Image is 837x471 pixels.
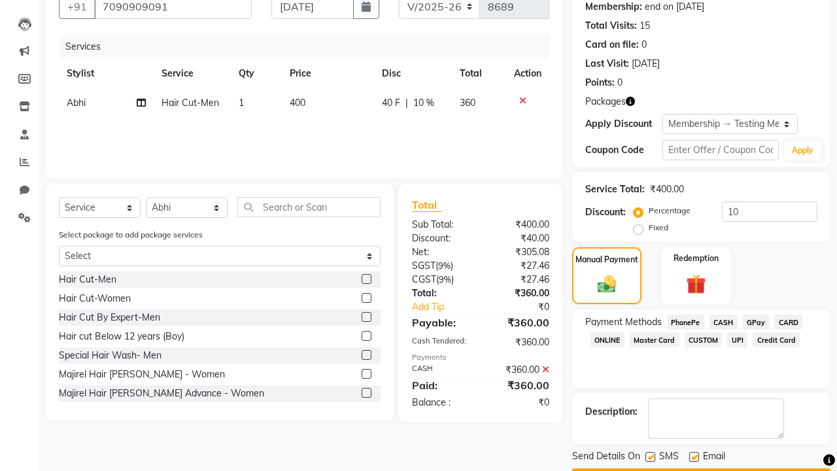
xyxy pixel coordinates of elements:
button: Apply [784,141,821,160]
div: ₹0 [481,396,559,410]
div: Total: [402,287,481,300]
span: CASH [709,315,738,330]
span: Credit Card [753,332,800,347]
span: Payment Methods [585,315,662,329]
span: Abhi [67,97,86,109]
span: Total [412,198,442,212]
div: 15 [640,19,650,33]
div: Last Visit: [585,57,629,71]
div: Hair cut Below 12 years (Boy) [59,330,184,343]
span: SMS [659,449,679,466]
span: 400 [290,97,305,109]
div: Description: [585,405,638,419]
th: Price [282,59,374,88]
div: Paid: [402,377,481,393]
th: Stylist [59,59,154,88]
div: Majirel Hair [PERSON_NAME] Advance - Women [59,387,264,400]
div: Discount: [585,205,626,219]
div: Service Total: [585,183,645,196]
div: Total Visits: [585,19,637,33]
div: Services [60,35,559,59]
div: ₹360.00 [481,377,559,393]
span: Send Details On [572,449,640,466]
div: Hair Cut By Expert-Men [59,311,160,324]
div: Card on file: [585,38,639,52]
span: CUSTOM [685,332,723,347]
div: Cash Tendered: [402,336,481,349]
th: Disc [374,59,452,88]
div: CASH [402,363,481,377]
div: ₹305.08 [481,245,559,259]
div: Net: [402,245,481,259]
span: | [405,96,408,110]
input: Search or Scan [237,197,381,217]
span: 9% [438,260,451,271]
label: Select package to add package services [59,229,203,241]
div: Points: [585,76,615,90]
div: Hair Cut-Women [59,292,131,305]
div: ₹27.46 [481,273,559,287]
label: Percentage [649,205,691,217]
div: ₹40.00 [481,232,559,245]
span: 40 F [382,96,400,110]
div: ₹360.00 [481,336,559,349]
div: Payments [412,352,549,363]
div: ₹0 [494,300,559,314]
img: _gift.svg [680,272,713,297]
div: Apply Discount [585,117,662,131]
div: Hair Cut-Men [59,273,116,287]
label: Redemption [674,253,719,264]
div: Payable: [402,315,481,330]
div: ₹27.46 [481,259,559,273]
div: 0 [617,76,623,90]
div: ₹360.00 [481,363,559,377]
span: PhonePe [667,315,704,330]
span: Hair Cut-Men [162,97,219,109]
th: Qty [231,59,282,88]
label: Fixed [649,222,668,234]
div: Discount: [402,232,481,245]
span: 360 [460,97,475,109]
div: 0 [641,38,647,52]
div: Special Hair Wash- Men [59,349,162,362]
div: ₹400.00 [481,218,559,232]
span: Packages [585,95,626,109]
div: ₹400.00 [650,183,684,196]
span: CGST [412,273,436,285]
span: UPI [727,332,747,347]
img: _cash.svg [592,273,623,295]
div: ( ) [402,259,481,273]
input: Enter Offer / Coupon Code [662,140,779,160]
span: ONLINE [590,332,624,347]
span: 9% [439,274,451,285]
span: Email [703,449,725,466]
th: Action [506,59,549,88]
div: ₹360.00 [481,287,559,300]
span: Master Card [630,332,679,347]
div: Coupon Code [585,143,662,157]
span: GPay [743,315,770,330]
div: Majirel Hair [PERSON_NAME] - Women [59,368,225,381]
label: Manual Payment [575,254,638,266]
div: [DATE] [632,57,660,71]
th: Total [452,59,506,88]
span: CARD [774,315,802,330]
div: ( ) [402,273,481,287]
span: 1 [239,97,244,109]
span: SGST [412,260,436,271]
span: 10 % [413,96,434,110]
a: Add Tip [402,300,494,314]
div: Balance : [402,396,481,410]
th: Service [154,59,231,88]
div: ₹360.00 [481,315,559,330]
div: Sub Total: [402,218,481,232]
